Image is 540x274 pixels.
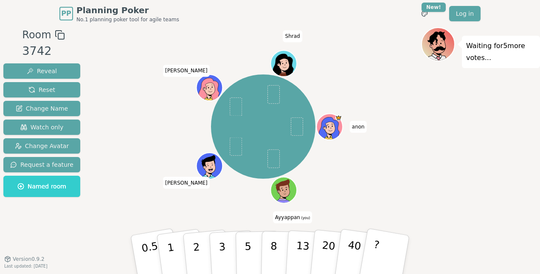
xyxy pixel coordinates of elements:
span: Click to change your name [273,211,312,223]
span: Click to change your name [163,65,210,77]
span: Room [22,27,51,43]
button: Change Name [3,101,80,116]
span: anon is the host [335,114,342,121]
div: New! [422,3,446,12]
span: Change Name [16,104,68,113]
span: PP [61,9,71,19]
button: Version0.9.2 [4,256,45,263]
button: Reset [3,82,80,97]
span: Request a feature [10,160,73,169]
span: Version 0.9.2 [13,256,45,263]
span: Change Avatar [15,142,69,150]
span: Watch only [20,123,64,131]
span: Click to change your name [283,30,302,42]
span: Reveal [27,67,57,75]
div: 3742 [22,43,65,60]
button: Watch only [3,120,80,135]
span: Click to change your name [163,177,210,188]
button: Reveal [3,63,80,79]
a: Log in [449,6,481,21]
a: PPPlanning PokerNo.1 planning poker tool for agile teams [59,4,179,23]
p: Waiting for 5 more votes... [466,40,536,64]
span: Click to change your name [350,121,367,133]
button: Click to change your avatar [271,178,296,203]
span: Planning Poker [76,4,179,16]
span: Reset [28,86,55,94]
button: Change Avatar [3,138,80,154]
span: Named room [17,182,66,191]
span: Last updated: [DATE] [4,264,48,268]
span: No.1 planning poker tool for agile teams [76,16,179,23]
button: Named room [3,176,80,197]
button: New! [417,6,432,21]
span: (you) [300,216,310,220]
button: Request a feature [3,157,80,172]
